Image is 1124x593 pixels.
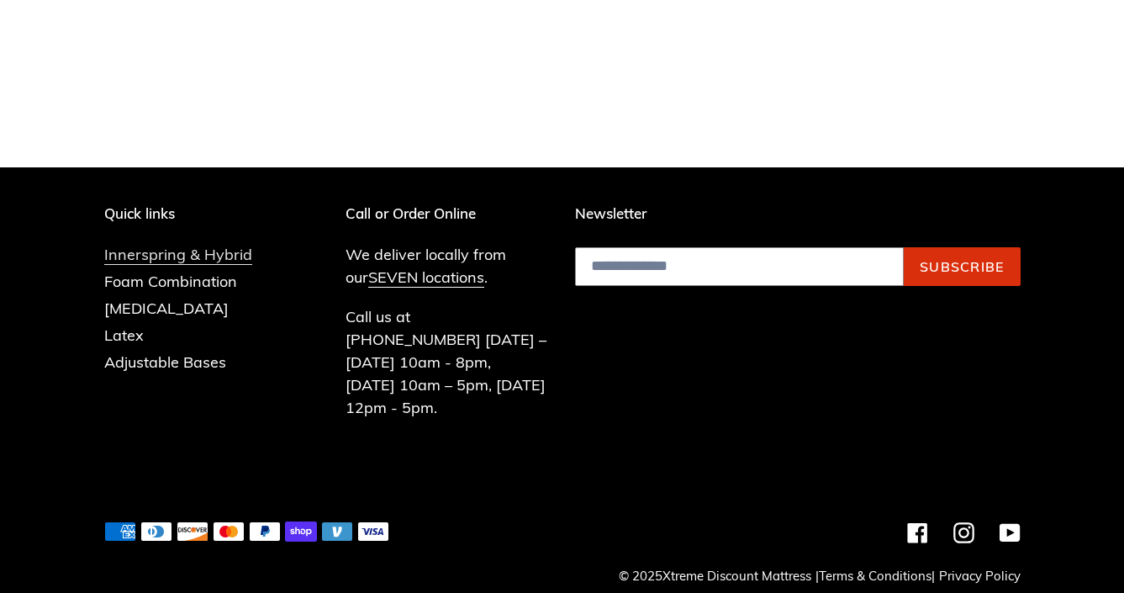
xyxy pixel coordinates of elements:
[104,245,252,265] a: Innerspring & Hybrid
[819,568,931,584] a: Terms & Conditions
[104,326,144,345] a: Latex
[662,568,811,584] a: Xtreme Discount Mattress
[346,243,550,289] p: We deliver locally from our .
[104,299,229,318] a: [MEDICAL_DATA]
[939,568,1021,584] a: Privacy Policy
[104,272,237,291] a: Foam Combination
[619,568,811,584] small: © 2025
[346,205,550,222] p: Call or Order Online
[368,267,484,288] a: SEVEN locations
[575,247,904,286] input: Email address
[575,205,1021,222] p: Newsletter
[815,568,935,584] small: | |
[346,305,550,419] p: Call us at [PHONE_NUMBER] [DATE] – [DATE] 10am - 8pm, [DATE] 10am – 5pm, [DATE] 12pm - 5pm.
[920,258,1005,275] span: Subscribe
[104,352,226,372] a: Adjustable Bases
[904,247,1021,286] button: Subscribe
